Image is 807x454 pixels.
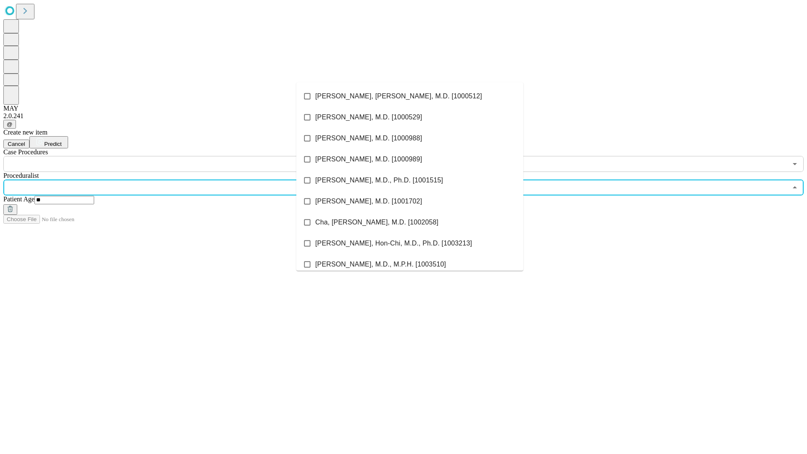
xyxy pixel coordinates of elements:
[315,154,422,164] span: [PERSON_NAME], M.D. [1000989]
[3,140,29,148] button: Cancel
[315,196,422,206] span: [PERSON_NAME], M.D. [1001702]
[3,120,16,129] button: @
[8,141,25,147] span: Cancel
[3,105,804,112] div: MAY
[315,175,443,185] span: [PERSON_NAME], M.D., Ph.D. [1001515]
[315,238,472,248] span: [PERSON_NAME], Hon-Chi, M.D., Ph.D. [1003213]
[3,148,48,156] span: Scheduled Procedure
[789,182,801,193] button: Close
[315,91,482,101] span: [PERSON_NAME], [PERSON_NAME], M.D. [1000512]
[3,129,47,136] span: Create new item
[315,133,422,143] span: [PERSON_NAME], M.D. [1000988]
[315,217,438,227] span: Cha, [PERSON_NAME], M.D. [1002058]
[3,172,39,179] span: Proceduralist
[29,136,68,148] button: Predict
[315,112,422,122] span: [PERSON_NAME], M.D. [1000529]
[3,195,34,203] span: Patient Age
[3,112,804,120] div: 2.0.241
[315,259,446,269] span: [PERSON_NAME], M.D., M.P.H. [1003510]
[7,121,13,127] span: @
[789,158,801,170] button: Open
[44,141,61,147] span: Predict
